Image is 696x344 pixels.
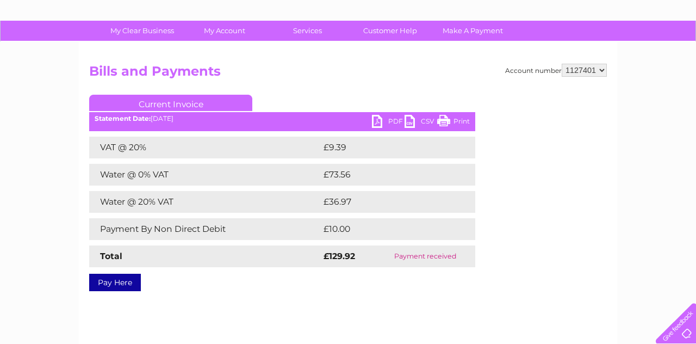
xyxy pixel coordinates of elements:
[505,64,607,77] div: Account number
[92,6,606,53] div: Clear Business is a trading name of Verastar Limited (registered in [GEOGRAPHIC_DATA] No. 3667643...
[100,251,122,261] strong: Total
[321,164,453,186] td: £73.56
[263,21,352,41] a: Services
[89,218,321,240] td: Payment By Non Direct Debit
[89,274,141,291] a: Pay Here
[405,115,437,131] a: CSV
[89,95,252,111] a: Current Invoice
[180,21,270,41] a: My Account
[376,245,475,267] td: Payment received
[562,46,595,54] a: Telecoms
[89,191,321,213] td: Water @ 20% VAT
[89,164,321,186] td: Water @ 0% VAT
[97,21,187,41] a: My Clear Business
[372,115,405,131] a: PDF
[89,115,475,122] div: [DATE]
[532,46,556,54] a: Energy
[24,28,80,62] img: logo.png
[660,46,686,54] a: Log out
[95,114,151,122] b: Statement Date:
[491,5,566,19] a: 0333 014 3131
[601,46,617,54] a: Blog
[89,137,321,158] td: VAT @ 20%
[505,46,525,54] a: Water
[321,218,453,240] td: £10.00
[345,21,435,41] a: Customer Help
[321,191,453,213] td: £36.97
[428,21,518,41] a: Make A Payment
[324,251,355,261] strong: £129.92
[321,137,450,158] td: £9.39
[89,64,607,84] h2: Bills and Payments
[624,46,650,54] a: Contact
[437,115,470,131] a: Print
